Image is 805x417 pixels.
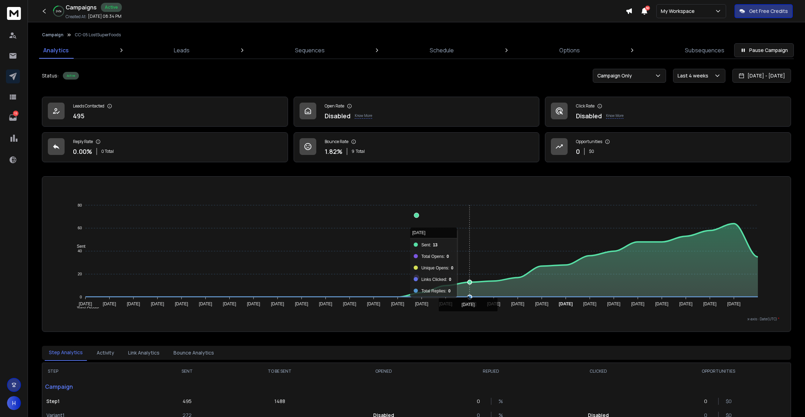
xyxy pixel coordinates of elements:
[73,147,92,156] p: 0.00 %
[439,302,452,307] tspan: [DATE]
[77,249,82,253] tspan: 40
[325,147,342,156] p: 1.82 %
[391,302,404,307] tspan: [DATE]
[431,363,551,380] th: REPLIED
[77,272,82,276] tspan: 20
[726,398,733,405] p: $ 0
[336,363,431,380] th: OPENED
[271,302,284,307] tspan: [DATE]
[487,302,500,307] tspan: [DATE]
[325,111,350,121] p: Disabled
[56,9,61,13] p: 24 %
[42,132,288,162] a: Reply Rate0.00%0 Total
[77,203,82,207] tspan: 80
[103,302,116,307] tspan: [DATE]
[576,139,602,144] p: Opportunities
[325,103,344,109] p: Open Rate
[88,14,121,19] p: [DATE] 08:34 PM
[43,46,69,54] p: Analytics
[101,3,122,12] div: Active
[66,3,97,12] h1: Campaigns
[463,302,477,307] tspan: [DATE]
[352,149,354,154] span: 9
[355,113,372,119] p: Know More
[199,302,212,307] tspan: [DATE]
[607,302,621,307] tspan: [DATE]
[39,42,73,59] a: Analytics
[685,46,724,54] p: Subsequences
[734,4,793,18] button: Get Free Credits
[13,111,19,116] p: 15
[72,306,99,311] span: Total Opens
[223,363,336,380] th: TO BE SENT
[294,97,540,127] a: Open RateDisabledKnow More
[343,302,356,307] tspan: [DATE]
[535,302,548,307] tspan: [DATE]
[6,111,20,125] a: 15
[151,302,164,307] tspan: [DATE]
[728,302,741,307] tspan: [DATE]
[646,363,791,380] th: OPPORTUNITIES
[780,393,796,410] iframe: Intercom live chat
[101,149,114,154] p: 0 Total
[576,147,580,156] p: 0
[66,14,87,20] p: Created At:
[79,302,92,307] tspan: [DATE]
[42,32,64,38] button: Campaign
[42,363,151,380] th: STEP
[477,398,484,405] p: 0
[174,46,190,54] p: Leads
[606,113,623,119] p: Know More
[645,6,650,10] span: 50
[291,42,329,59] a: Sequences
[551,363,646,380] th: CLICKED
[63,72,79,80] div: Active
[175,302,188,307] tspan: [DATE]
[681,42,729,59] a: Subsequences
[545,97,791,127] a: Click RateDisabledKnow More
[294,132,540,162] a: Bounce Rate1.82%9Total
[367,302,380,307] tspan: [DATE]
[42,380,151,394] p: Campaign
[545,132,791,162] a: Opportunities0$0
[511,302,524,307] tspan: [DATE]
[576,111,602,121] p: Disabled
[734,43,794,57] button: Pause Campaign
[415,302,428,307] tspan: [DATE]
[576,103,594,109] p: Click Rate
[555,42,584,59] a: Options
[325,139,348,144] p: Bounce Rate
[295,46,325,54] p: Sequences
[704,398,711,405] p: 0
[46,398,147,405] p: Step 1
[274,398,285,405] p: 1488
[319,302,332,307] tspan: [DATE]
[42,72,59,79] p: Status:
[7,396,21,410] button: H
[124,345,164,360] button: Link Analytics
[223,302,236,307] tspan: [DATE]
[169,345,218,360] button: Bounce Analytics
[732,69,791,83] button: [DATE] - [DATE]
[356,149,365,154] span: Total
[583,302,597,307] tspan: [DATE]
[73,139,93,144] p: Reply Rate
[679,302,693,307] tspan: [DATE]
[127,302,140,307] tspan: [DATE]
[53,317,780,322] p: x-axis : Date(UTC)
[559,46,580,54] p: Options
[559,302,573,307] tspan: [DATE]
[80,295,82,299] tspan: 0
[75,32,121,38] p: CC-05 LostSuperFoods
[661,8,697,15] p: My Workspace
[597,72,635,79] p: Campaign Only
[426,42,458,59] a: Schedule
[151,363,223,380] th: SENT
[45,345,87,361] button: Step Analytics
[73,103,104,109] p: Leads Contacted
[749,8,788,15] p: Get Free Credits
[703,302,717,307] tspan: [DATE]
[589,149,594,154] p: $ 0
[73,111,84,121] p: 495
